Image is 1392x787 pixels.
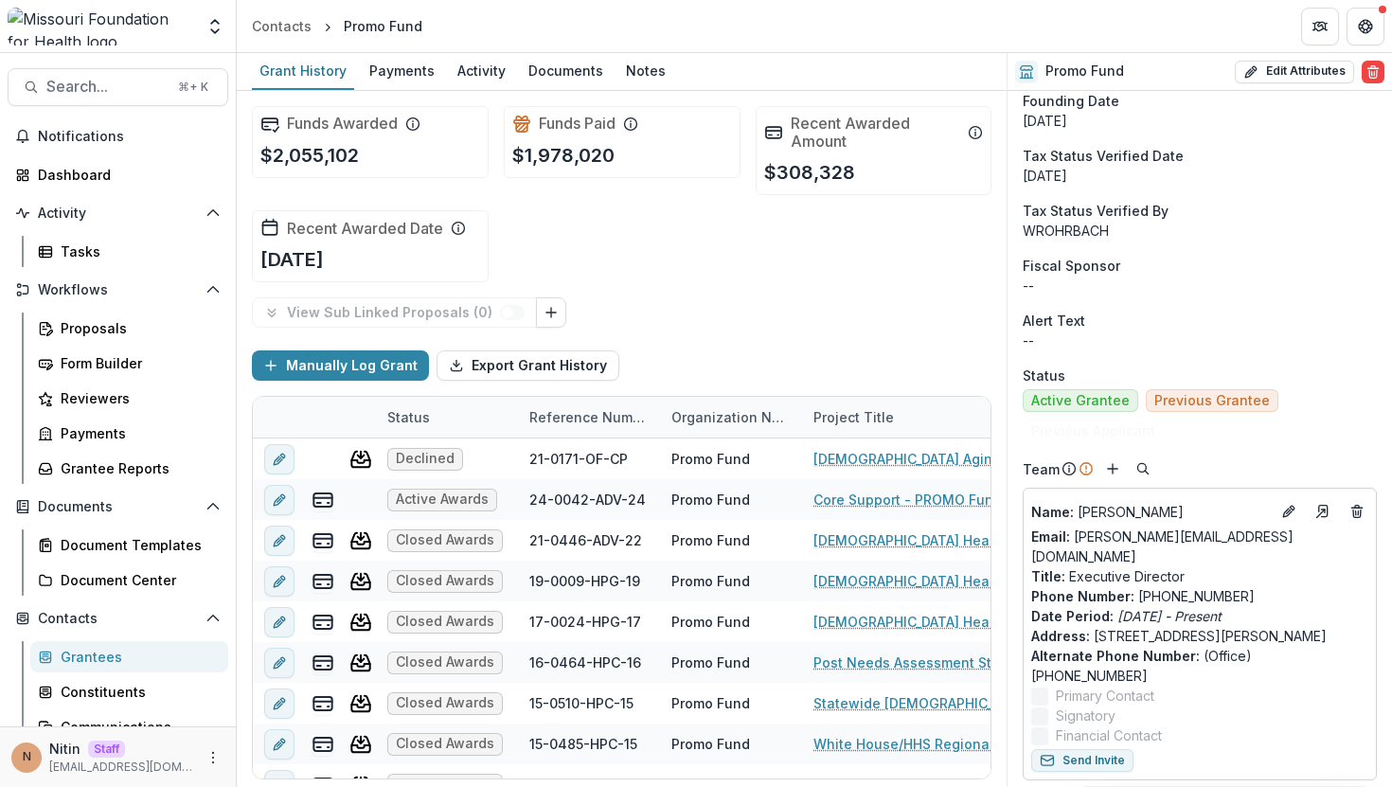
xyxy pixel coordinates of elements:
[529,734,637,754] div: 15-0485-HPC-15
[202,8,228,45] button: Open entity switcher
[49,739,80,759] p: Nitin
[396,451,455,467] span: Declined
[312,611,334,634] button: view-payments
[1031,423,1155,439] span: Previous Applicant
[38,206,198,222] span: Activity
[1031,608,1114,624] span: Date Period :
[813,530,1027,550] a: [DEMOGRAPHIC_DATA] Health Advocacy Initiative
[1277,500,1300,523] button: Edit
[813,612,1027,632] a: [DEMOGRAPHIC_DATA] Health Policy Initiative
[264,648,294,678] button: edit
[312,652,334,674] button: view-payments
[1346,500,1368,523] button: Deletes
[264,607,294,637] button: edit
[312,570,334,593] button: view-payments
[518,397,660,438] div: Reference Number
[671,490,750,510] div: Promo Fund
[1301,8,1339,45] button: Partners
[1031,566,1368,586] p: Executive Director
[38,499,198,515] span: Documents
[450,53,513,90] a: Activity
[618,53,673,90] a: Notes
[202,746,224,769] button: More
[1031,588,1134,604] span: Phone Number :
[1023,459,1060,479] p: Team
[529,530,642,550] div: 21-0446-ADV-22
[671,653,750,672] div: Promo Fund
[802,407,905,427] div: Project Title
[396,614,494,630] span: Closed Awards
[529,612,641,632] div: 17-0024-HPG-17
[671,693,750,713] div: Promo Fund
[1023,91,1119,111] span: Founding Date
[312,489,334,511] button: view-payments
[264,566,294,597] button: edit
[396,532,494,548] span: Closed Awards
[312,529,334,552] button: view-payments
[252,16,312,36] div: Contacts
[1023,221,1377,241] p: WROHRBACH
[264,689,294,719] button: edit
[539,115,616,133] h2: Funds Paid
[8,8,194,45] img: Missouri Foundation for Health logo
[30,564,228,596] a: Document Center
[1031,646,1368,686] p: (Office) [PHONE_NUMBER]
[802,397,1039,438] div: Project Title
[529,490,646,510] div: 24-0042-ADV-24
[61,682,213,702] div: Constituents
[30,676,228,707] a: Constituents
[362,57,442,84] div: Payments
[23,751,31,763] div: Nitin
[30,236,228,267] a: Tasks
[61,353,213,373] div: Form Builder
[61,241,213,261] div: Tasks
[1308,496,1338,527] a: Go to contact
[264,485,294,515] button: edit
[30,711,228,742] a: Communications
[1031,749,1133,772] button: Send Invite
[512,141,615,170] p: $1,978,020
[376,397,518,438] div: Status
[1023,331,1377,350] p: --
[396,573,494,589] span: Closed Awards
[396,654,494,671] span: Closed Awards
[536,297,566,328] button: Link Grants
[260,141,359,170] p: $2,055,102
[813,571,1027,591] a: [DEMOGRAPHIC_DATA] Health Equity Initiative
[396,492,489,508] span: Active Awards
[30,348,228,379] a: Form Builder
[244,12,319,40] a: Contacts
[30,453,228,484] a: Grantee Reports
[8,159,228,190] a: Dashboard
[8,275,228,305] button: Open Workflows
[252,350,429,381] button: Manually Log Grant
[252,297,537,328] button: View Sub Linked Proposals (0)
[1347,8,1384,45] button: Get Help
[813,734,1027,754] a: White House/HHS Regional [DEMOGRAPHIC_DATA] Summit
[287,305,500,321] p: View Sub Linked Proposals ( 0 )
[30,313,228,344] a: Proposals
[813,449,1027,469] a: [DEMOGRAPHIC_DATA] Aging Inclusivity Toolkits for [US_STATE]
[312,692,334,715] button: view-payments
[46,78,167,96] span: Search...
[1031,568,1065,584] span: Title :
[791,115,961,151] h2: Recent Awarded Amount
[671,530,750,550] div: Promo Fund
[1023,256,1120,276] span: Fiscal Sponsor
[1023,201,1169,221] span: Tax Status Verified By
[521,57,611,84] div: Documents
[1031,586,1368,606] p: [PHONE_NUMBER]
[38,611,198,627] span: Contacts
[1056,706,1115,725] span: Signatory
[38,282,198,298] span: Workflows
[30,529,228,561] a: Document Templates
[287,115,398,133] h2: Funds Awarded
[61,535,213,555] div: Document Templates
[8,603,228,634] button: Open Contacts
[1132,457,1154,480] button: Search
[1117,608,1222,624] i: [DATE] - Present
[1031,527,1368,566] a: Email: [PERSON_NAME][EMAIL_ADDRESS][DOMAIN_NAME]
